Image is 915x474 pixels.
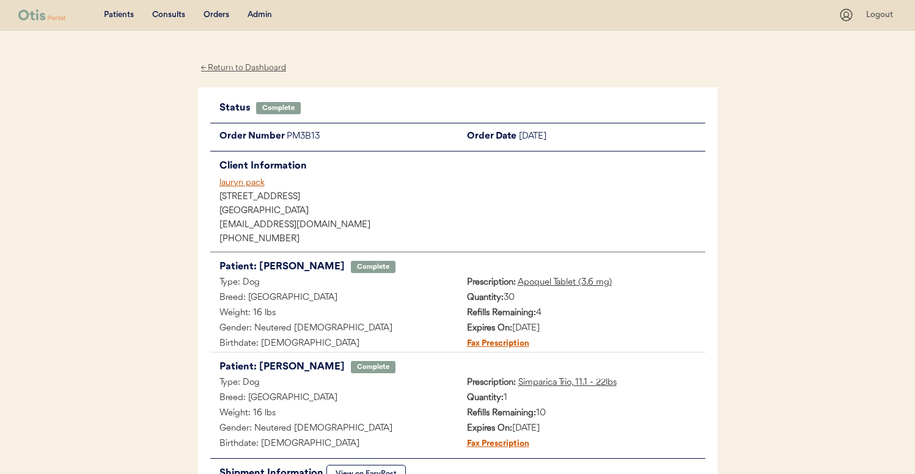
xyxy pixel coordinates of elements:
strong: Refills Remaining: [467,409,536,418]
div: Admin [248,9,272,21]
div: Weight: 16 lbs [210,406,458,421]
div: Type: Dog [210,275,458,291]
div: Consults [152,9,185,21]
div: [PHONE_NUMBER] [219,235,705,244]
strong: Refills Remaining: [467,308,536,318]
div: Patients [104,9,134,21]
div: Breed: [GEOGRAPHIC_DATA] [210,391,458,406]
div: Order Date [458,129,519,145]
strong: Prescription: [467,378,516,387]
strong: Expires On: [467,324,512,333]
div: [EMAIL_ADDRESS][DOMAIN_NAME] [219,221,705,230]
div: Gender: Neutered [DEMOGRAPHIC_DATA] [210,421,458,437]
u: Simparica Trio, 11.1 - 22lbs [518,378,617,387]
div: PM3B13 [287,129,458,145]
div: ← Return to Dashboard [198,61,290,75]
div: Gender: Neutered [DEMOGRAPHIC_DATA] [210,321,458,337]
div: [STREET_ADDRESS] [219,193,705,202]
div: Weight: 16 lbs [210,306,458,321]
div: [DATE] [519,129,705,145]
div: 1 [458,391,705,406]
strong: Expires On: [467,424,512,433]
div: Orders [204,9,229,21]
div: 4 [458,306,705,321]
strong: Prescription: [467,278,516,287]
div: Logout [866,9,897,21]
div: [DATE] [458,321,705,337]
div: Patient: [PERSON_NAME] [219,258,345,275]
div: Birthdate: [DEMOGRAPHIC_DATA] [210,337,458,352]
div: Client Information [219,158,705,175]
div: Fax Prescription [458,337,529,352]
div: Birthdate: [DEMOGRAPHIC_DATA] [210,437,458,452]
div: 30 [458,291,705,306]
div: Type: Dog [210,376,458,391]
div: Patient: [PERSON_NAME] [219,359,345,376]
div: 10 [458,406,705,421]
div: Fax Prescription [458,437,529,452]
div: [GEOGRAPHIC_DATA] [219,207,705,216]
div: Status [219,100,256,117]
div: Order Number [210,129,287,145]
strong: Quantity: [467,293,504,302]
div: lauryn pack [219,177,705,189]
u: Apoquel Tablet (3.6 mg) [518,278,612,287]
div: [DATE] [458,421,705,437]
div: Breed: [GEOGRAPHIC_DATA] [210,291,458,306]
strong: Quantity: [467,393,504,403]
